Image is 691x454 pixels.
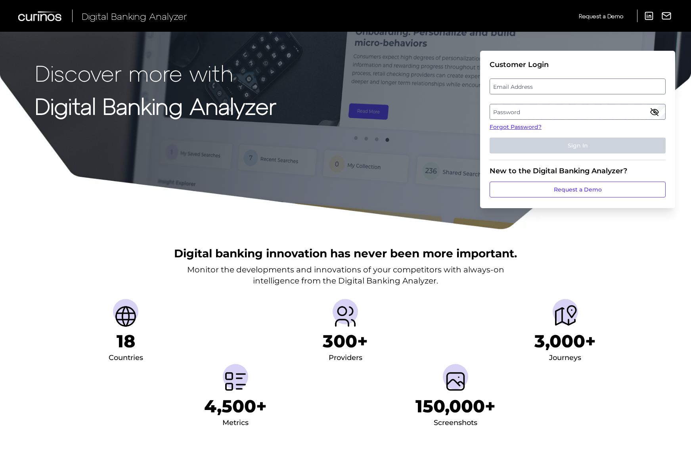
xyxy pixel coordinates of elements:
[333,304,358,329] img: Providers
[223,369,248,394] img: Metrics
[490,138,666,153] button: Sign In
[490,167,666,175] div: New to the Digital Banking Analyzer?
[109,352,143,364] div: Countries
[415,396,496,417] h1: 150,000+
[204,396,267,417] h1: 4,500+
[490,182,666,197] a: Request a Demo
[323,331,368,352] h1: 300+
[117,331,135,352] h1: 18
[490,60,666,69] div: Customer Login
[18,11,63,21] img: Curinos
[579,10,623,23] a: Request a Demo
[187,264,504,286] p: Monitor the developments and innovations of your competitors with always-on intelligence from the...
[434,417,477,429] div: Screenshots
[534,331,596,352] h1: 3,000+
[443,369,468,394] img: Screenshots
[113,304,138,329] img: Countries
[579,13,623,19] span: Request a Demo
[329,352,362,364] div: Providers
[174,246,517,261] h2: Digital banking innovation has never been more important.
[35,60,276,85] p: Discover more with
[553,304,578,329] img: Journeys
[35,92,276,119] strong: Digital Banking Analyzer
[490,123,666,131] a: Forgot Password?
[549,352,581,364] div: Journeys
[222,417,249,429] div: Metrics
[490,79,665,94] label: Email Address
[490,105,665,119] label: Password
[82,10,187,22] span: Digital Banking Analyzer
